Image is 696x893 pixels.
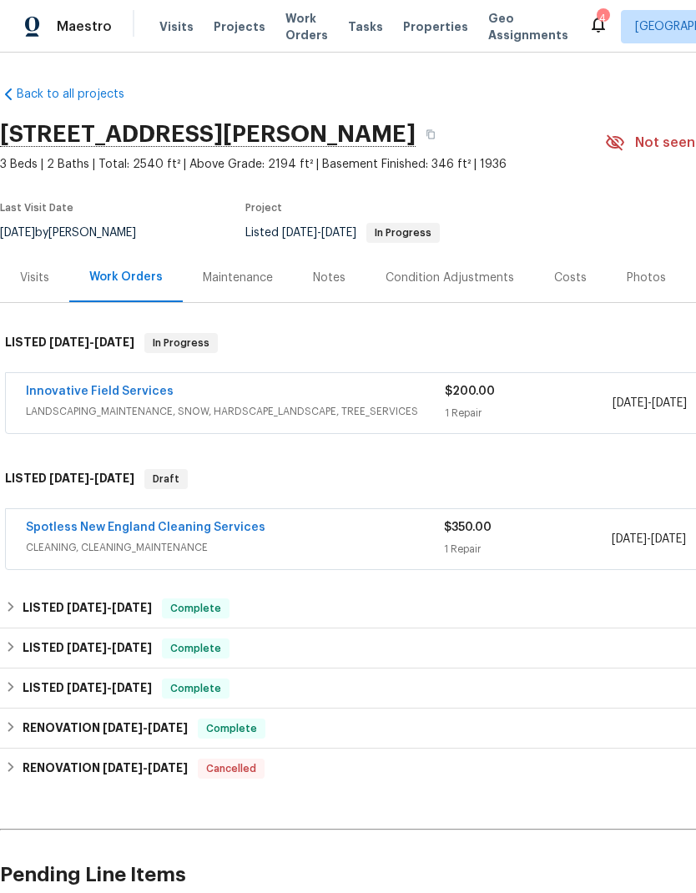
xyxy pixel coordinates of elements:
span: [DATE] [112,642,152,653]
span: [DATE] [613,397,648,409]
h6: RENOVATION [23,759,188,779]
a: Innovative Field Services [26,386,174,397]
span: [DATE] [112,602,152,613]
div: Maintenance [203,270,273,286]
h6: LISTED [23,679,152,699]
span: [DATE] [148,722,188,734]
div: Photos [627,270,666,286]
span: $350.00 [444,522,492,533]
span: - [612,531,686,547]
span: Tasks [348,21,383,33]
span: Cancelled [199,760,263,777]
span: Project [245,203,282,213]
div: Condition Adjustments [386,270,514,286]
div: Costs [554,270,587,286]
span: [DATE] [112,682,152,694]
span: [DATE] [103,722,143,734]
span: - [49,336,134,348]
h6: LISTED [23,598,152,618]
div: Visits [20,270,49,286]
span: [DATE] [282,227,317,239]
span: [DATE] [49,336,89,348]
h6: LISTED [23,638,152,658]
a: Spotless New England Cleaning Services [26,522,265,533]
span: - [67,682,152,694]
span: Complete [164,680,228,697]
span: [DATE] [67,602,107,613]
span: - [67,642,152,653]
span: Complete [199,720,264,737]
span: - [613,395,687,411]
div: 1 Repair [445,405,613,421]
span: [DATE] [67,682,107,694]
div: 1 Repair [444,541,611,557]
h6: LISTED [5,333,134,353]
span: Projects [214,18,265,35]
span: - [282,227,356,239]
button: Copy Address [416,119,446,149]
span: In Progress [368,228,438,238]
span: - [49,472,134,484]
span: $200.00 [445,386,495,397]
h6: LISTED [5,469,134,489]
span: [DATE] [652,397,687,409]
span: Maestro [57,18,112,35]
span: - [103,762,188,774]
h6: RENOVATION [23,719,188,739]
span: [DATE] [94,472,134,484]
span: Work Orders [285,10,328,43]
span: [DATE] [651,533,686,545]
span: - [103,722,188,734]
span: [DATE] [94,336,134,348]
span: Properties [403,18,468,35]
span: In Progress [146,335,216,351]
div: Notes [313,270,345,286]
span: [DATE] [612,533,647,545]
span: [DATE] [103,762,143,774]
div: Work Orders [89,269,163,285]
span: LANDSCAPING_MAINTENANCE, SNOW, HARDSCAPE_LANDSCAPE, TREE_SERVICES [26,403,445,420]
span: [DATE] [49,472,89,484]
span: Complete [164,600,228,617]
span: CLEANING, CLEANING_MAINTENANCE [26,539,444,556]
span: Listed [245,227,440,239]
span: Visits [159,18,194,35]
span: [DATE] [67,642,107,653]
span: Geo Assignments [488,10,568,43]
span: Draft [146,471,186,487]
span: [DATE] [321,227,356,239]
span: [DATE] [148,762,188,774]
span: - [67,602,152,613]
div: 4 [597,10,608,27]
span: Complete [164,640,228,657]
